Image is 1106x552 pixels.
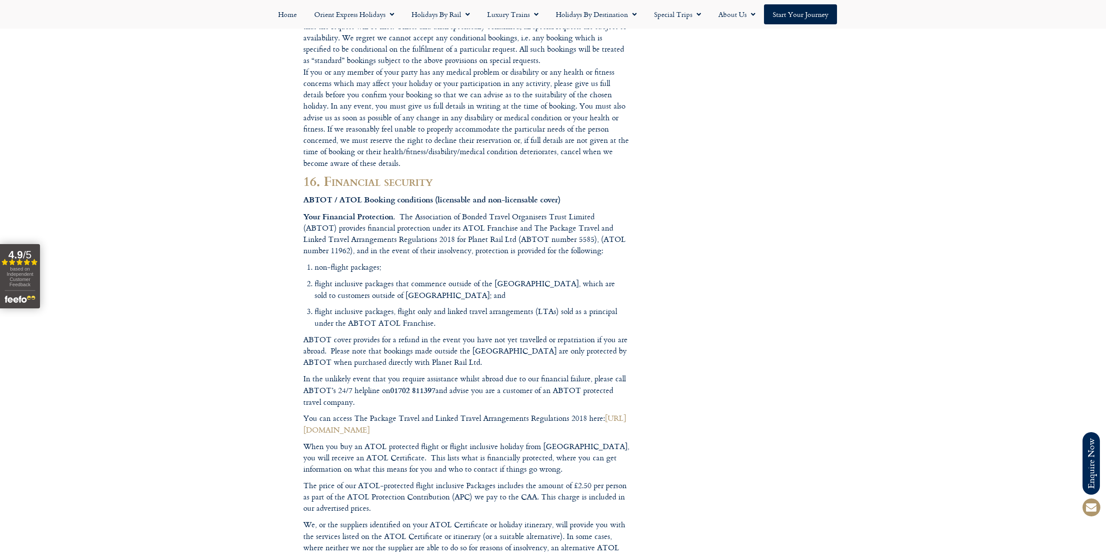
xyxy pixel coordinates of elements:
nav: Menu [4,4,1102,24]
a: Orient Express Holidays [306,4,403,24]
a: Special Trips [645,4,710,24]
a: Holidays by Rail [403,4,478,24]
a: Home [269,4,306,24]
a: Holidays by Destination [547,4,645,24]
a: About Us [710,4,764,24]
a: Start your Journey [764,4,837,24]
a: Luxury Trains [478,4,547,24]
